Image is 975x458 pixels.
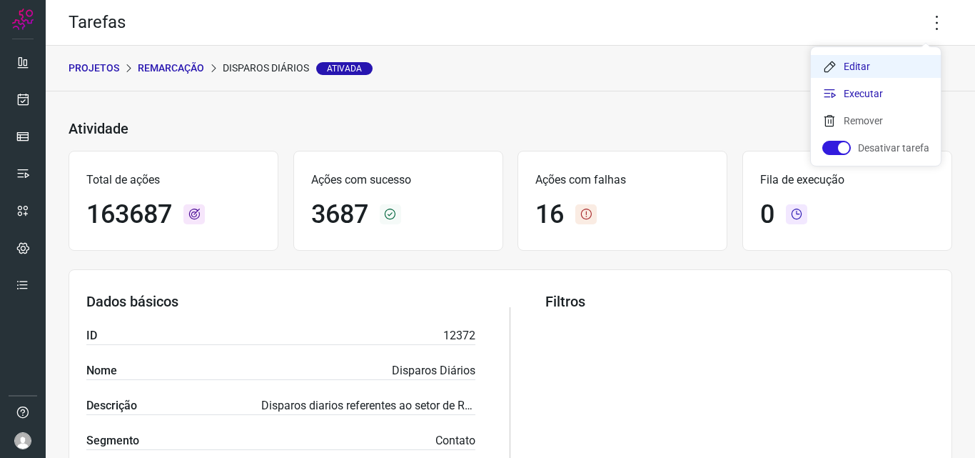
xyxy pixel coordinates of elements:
[86,293,475,310] h3: Dados básicos
[435,432,475,449] p: Contato
[535,199,564,230] h1: 16
[12,9,34,30] img: Logo
[86,362,117,379] label: Nome
[86,171,261,189] p: Total de ações
[760,199,774,230] h1: 0
[760,171,934,189] p: Fila de execução
[14,432,31,449] img: avatar-user-boy.jpg
[138,61,204,76] p: Remarcação
[86,397,137,414] label: Descrição
[535,171,709,189] p: Ações com falhas
[545,293,934,310] h3: Filtros
[316,62,373,75] span: Ativada
[443,327,475,344] p: 12372
[811,136,941,159] li: Desativar tarefa
[261,397,475,414] p: Disparos diarios referentes ao setor de Remacação
[69,61,119,76] p: PROJETOS
[69,12,126,33] h2: Tarefas
[86,432,139,449] label: Segmento
[811,55,941,78] li: Editar
[311,199,368,230] h1: 3687
[311,171,485,189] p: Ações com sucesso
[223,61,373,76] p: Disparos Diários
[811,109,941,132] li: Remover
[86,327,97,344] label: ID
[392,362,475,379] p: Disparos Diários
[811,82,941,105] li: Executar
[69,120,128,137] h3: Atividade
[86,199,172,230] h1: 163687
